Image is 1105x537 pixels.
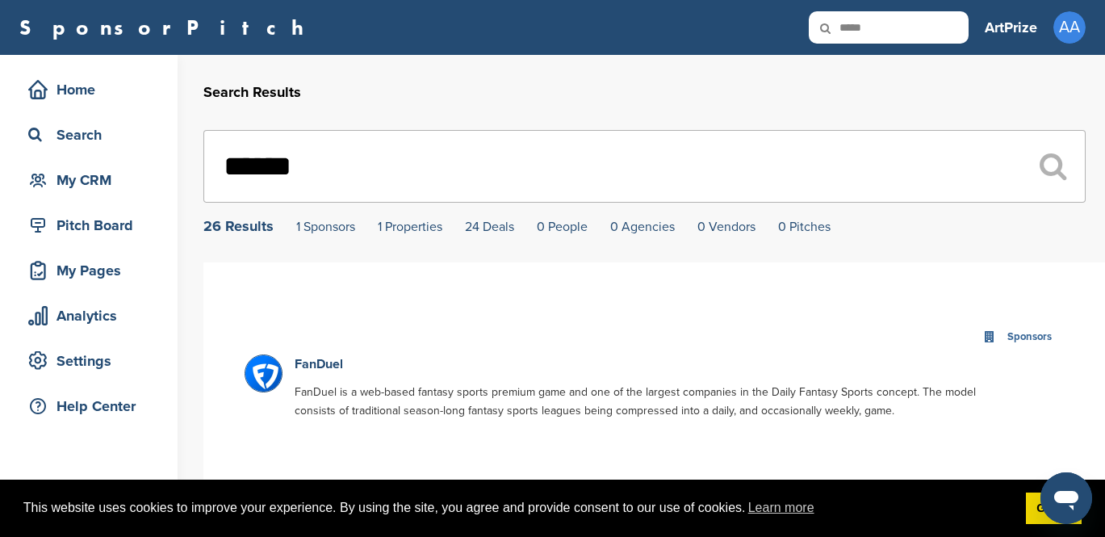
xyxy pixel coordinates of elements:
div: Search [24,120,161,149]
a: SponsorPitch [19,17,314,38]
div: 26 Results [203,219,274,233]
a: My CRM [16,162,161,199]
iframe: Button to launch messaging window [1040,472,1092,524]
a: Settings [16,342,161,380]
a: dismiss cookie message [1026,493,1082,525]
a: My Pages [16,252,161,289]
a: 0 People [537,219,588,235]
a: FanDuel [295,356,343,372]
span: AA [1053,11,1086,44]
a: Home [16,71,161,108]
div: My Pages [24,256,161,285]
h3: ArtPrize [985,16,1037,39]
a: ArtPrize [985,10,1037,45]
div: Home [24,75,161,104]
a: 1 Properties [378,219,442,235]
a: Search [16,116,161,153]
a: learn more about cookies [746,496,817,520]
div: My CRM [24,166,161,195]
h2: Search Results [203,82,1086,103]
a: Help Center [16,388,161,425]
a: Analytics [16,297,161,334]
div: Settings [24,346,161,375]
a: Pitch Board [16,207,161,244]
div: Pitch Board [24,211,161,240]
div: Sponsors [1003,328,1056,346]
a: 0 Vendors [697,219,756,235]
a: 24 Deals [465,219,514,235]
div: Analytics [24,301,161,330]
span: This website uses cookies to improve your experience. By using the site, you agree and provide co... [23,496,1013,520]
p: FanDuel is a web-based fantasy sports premium game and one of the largest companies in the Daily ... [295,383,1016,420]
div: Help Center [24,392,161,421]
img: Fanduel logo [245,355,286,396]
a: 0 Agencies [610,219,675,235]
a: 0 Pitches [778,219,831,235]
a: 1 Sponsors [296,219,355,235]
